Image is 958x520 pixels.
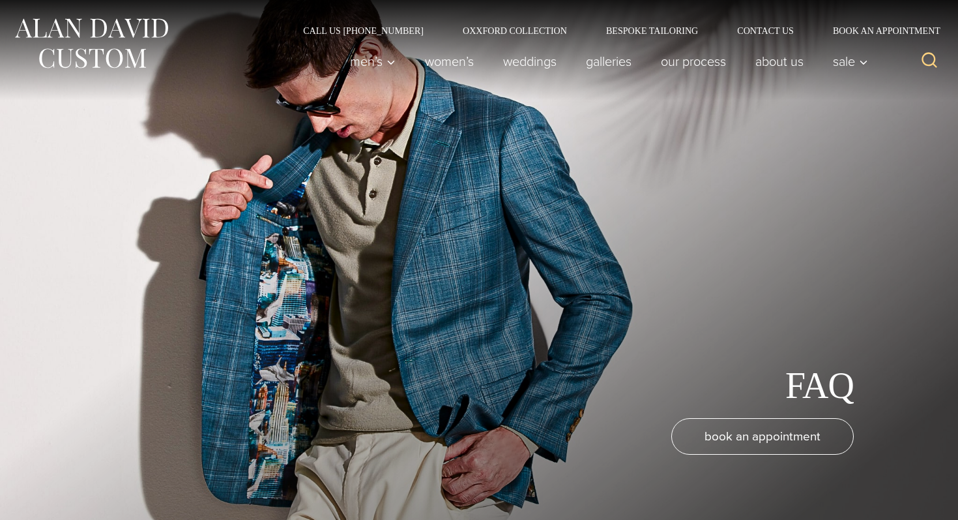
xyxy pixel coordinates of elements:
[741,48,819,74] a: About Us
[671,418,854,455] a: book an appointment
[283,26,443,35] a: Call Us [PHONE_NUMBER]
[443,26,587,35] a: Oxxford Collection
[785,364,854,408] h1: FAQ
[914,46,945,77] button: View Search Form
[646,48,741,74] a: Our Process
[704,427,820,446] span: book an appointment
[813,26,945,35] a: Book an Appointment
[350,55,396,68] span: Men’s
[283,26,945,35] nav: Secondary Navigation
[13,14,169,72] img: Alan David Custom
[718,26,813,35] a: Contact Us
[587,26,718,35] a: Bespoke Tailoring
[489,48,572,74] a: weddings
[572,48,646,74] a: Galleries
[833,55,868,68] span: Sale
[411,48,489,74] a: Women’s
[336,48,875,74] nav: Primary Navigation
